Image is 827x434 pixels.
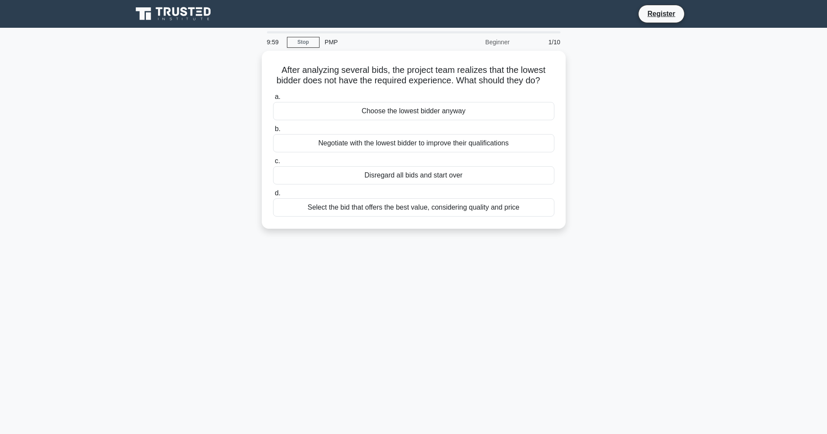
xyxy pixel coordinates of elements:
div: Select the bid that offers the best value, considering quality and price [273,198,554,217]
div: Choose the lowest bidder anyway [273,102,554,120]
div: Beginner [439,33,515,51]
span: c. [275,157,280,164]
div: Disregard all bids and start over [273,166,554,184]
h5: After analyzing several bids, the project team realizes that the lowest bidder does not have the ... [272,65,555,86]
a: Register [642,8,680,19]
div: Negotiate with the lowest bidder to improve their qualifications [273,134,554,152]
a: Stop [287,37,320,48]
div: PMP [320,33,439,51]
div: 1/10 [515,33,566,51]
span: d. [275,189,280,197]
div: 9:59 [262,33,287,51]
span: b. [275,125,280,132]
span: a. [275,93,280,100]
